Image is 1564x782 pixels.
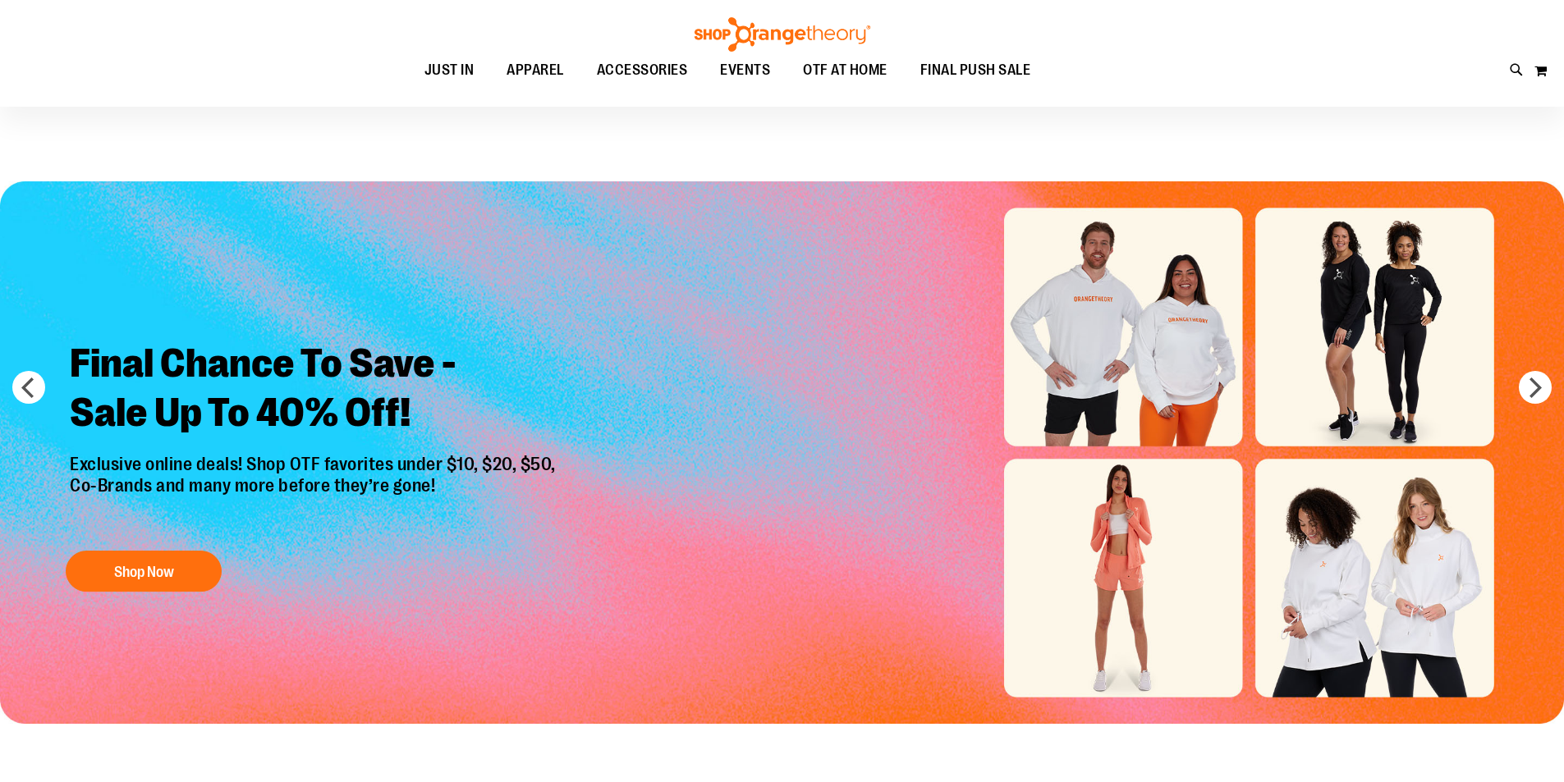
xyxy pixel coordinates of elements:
button: Shop Now [66,551,222,592]
span: ACCESSORIES [597,52,688,89]
span: APPAREL [507,52,564,89]
button: next [1519,371,1552,404]
img: Shop Orangetheory [692,17,873,52]
span: EVENTS [720,52,770,89]
span: FINAL PUSH SALE [920,52,1031,89]
h2: Final Chance To Save - Sale Up To 40% Off! [57,327,572,454]
button: prev [12,371,45,404]
a: Final Chance To Save -Sale Up To 40% Off! Exclusive online deals! Shop OTF favorites under $10, $... [57,327,572,600]
span: JUST IN [424,52,475,89]
span: OTF AT HOME [803,52,887,89]
p: Exclusive online deals! Shop OTF favorites under $10, $20, $50, Co-Brands and many more before th... [57,454,572,534]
